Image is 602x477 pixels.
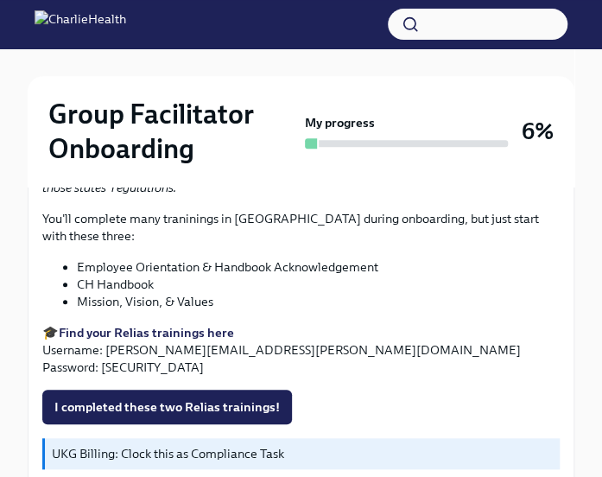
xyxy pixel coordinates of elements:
[59,325,234,340] a: Find your Relias trainings here
[54,398,280,416] span: I completed these two Relias trainings!
[52,445,553,462] p: UKG Billing: Clock this as Compliance Task
[48,97,298,166] h2: Group Facilitator Onboarding
[35,10,126,38] img: CharlieHealth
[42,390,292,424] button: I completed these two Relias trainings!
[77,276,560,293] li: CH Handbook
[42,210,560,245] p: You'll complete many traninings in [GEOGRAPHIC_DATA] during onboarding, but just start with these...
[522,116,554,147] h3: 6%
[77,258,560,276] li: Employee Orientation & Handbook Acknowledgement
[42,324,560,376] p: 🎓 Username: [PERSON_NAME][EMAIL_ADDRESS][PERSON_NAME][DOMAIN_NAME] Password: [SECURITY_DATA]
[77,293,560,310] li: Mission, Vision, & Values
[305,114,375,131] strong: My progress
